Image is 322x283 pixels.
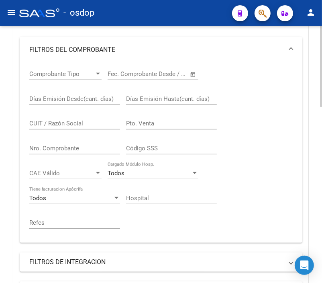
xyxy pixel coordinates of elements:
[29,170,94,177] span: CAE Válido
[29,195,46,202] span: Todos
[20,37,302,63] mat-expansion-panel-header: FILTROS DEL COMPROBANTE
[29,258,283,267] mat-panel-title: FILTROS DE INTEGRACION
[6,8,16,17] mat-icon: menu
[29,70,94,78] span: Comprobante Tipo
[108,170,124,177] span: Todos
[108,70,134,78] input: Start date
[20,63,302,243] div: FILTROS DEL COMPROBANTE
[63,4,94,22] span: - osdop
[20,252,302,272] mat-expansion-panel-header: FILTROS DE INTEGRACION
[141,70,180,78] input: End date
[29,45,283,54] mat-panel-title: FILTROS DEL COMPROBANTE
[306,8,316,17] mat-icon: person
[295,256,314,275] div: Open Intercom Messenger
[189,70,198,79] button: Open calendar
